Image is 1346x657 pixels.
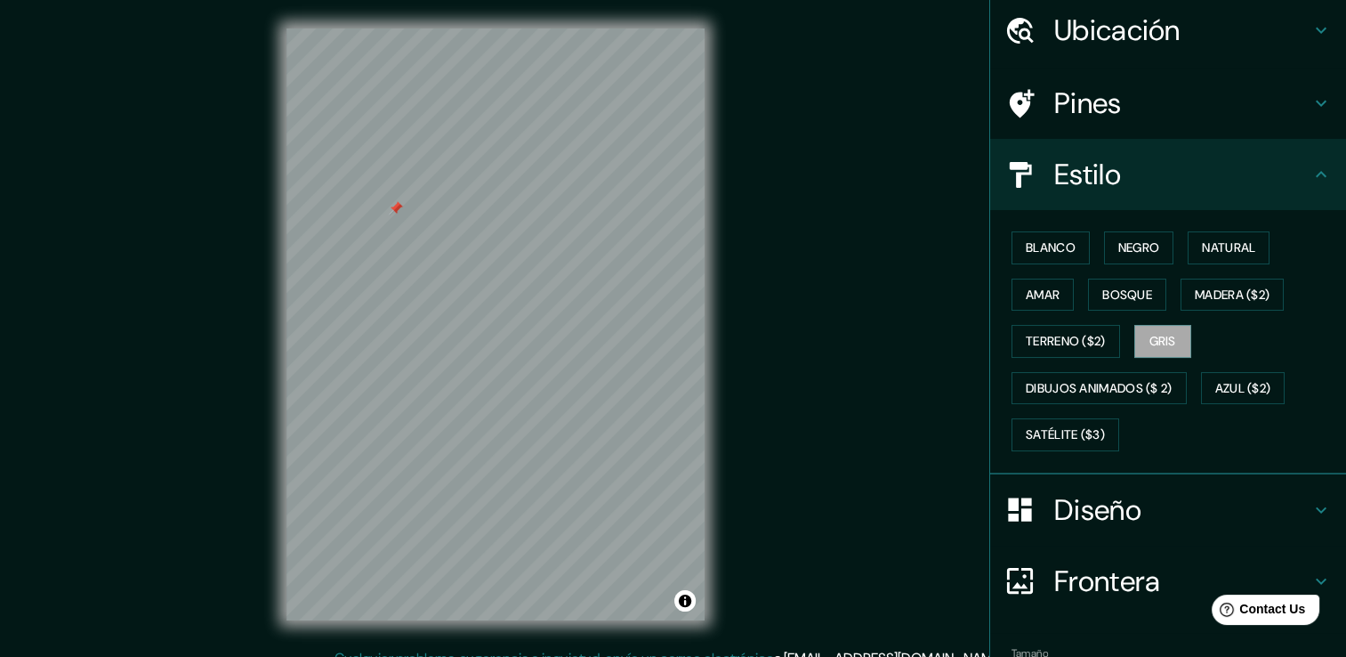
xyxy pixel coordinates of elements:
[1012,279,1074,312] button: Amar
[1134,325,1191,358] button: Gris
[1054,492,1310,528] h4: Diseño
[1054,157,1310,192] h4: Estilo
[1195,284,1269,306] font: Madera ($2)
[1054,12,1310,48] h4: Ubicación
[990,546,1346,617] div: Frontera
[1188,231,1269,264] button: Natural
[1181,279,1284,312] button: Madera ($2)
[1012,231,1090,264] button: Blanco
[1012,325,1120,358] button: Terreno ($2)
[1012,372,1187,405] button: Dibujos animados ($ 2)
[1026,377,1173,400] font: Dibujos animados ($ 2)
[1026,424,1105,446] font: Satélite ($3)
[1026,330,1106,353] font: Terreno ($2)
[1012,418,1119,451] button: Satélite ($3)
[1102,284,1152,306] font: Bosque
[1026,284,1060,306] font: Amar
[990,474,1346,546] div: Diseño
[1026,237,1076,259] font: Blanco
[1118,237,1160,259] font: Negro
[1104,231,1174,264] button: Negro
[1054,564,1310,599] h4: Frontera
[1215,377,1271,400] font: Azul ($2)
[1201,372,1286,405] button: Azul ($2)
[1188,588,1326,637] iframe: Help widget launcher
[1088,279,1166,312] button: Bosque
[990,139,1346,210] div: Estilo
[286,28,705,620] canvas: Mapa
[1054,85,1310,121] h4: Pines
[1202,237,1255,259] font: Natural
[674,590,696,612] button: Alternar atribución
[1149,330,1176,353] font: Gris
[990,68,1346,139] div: Pines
